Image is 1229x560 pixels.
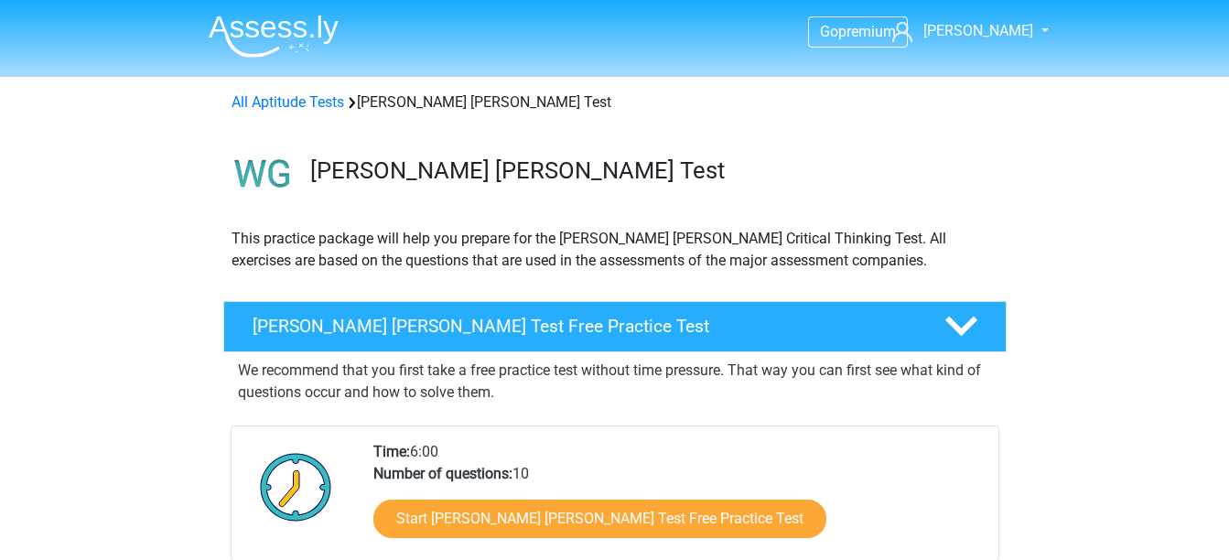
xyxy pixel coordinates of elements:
[373,465,512,482] b: Number of questions:
[373,500,826,538] a: Start [PERSON_NAME] [PERSON_NAME] Test Free Practice Test
[885,20,1035,42] a: [PERSON_NAME]
[838,23,896,40] span: premium
[820,23,838,40] span: Go
[253,316,915,337] h4: [PERSON_NAME] [PERSON_NAME] Test Free Practice Test
[232,228,998,272] p: This practice package will help you prepare for the [PERSON_NAME] [PERSON_NAME] Critical Thinking...
[224,135,302,213] img: watson glaser test
[209,15,339,58] img: Assessly
[809,19,907,44] a: Gopremium
[224,92,1006,113] div: [PERSON_NAME] [PERSON_NAME] Test
[310,156,992,185] h3: [PERSON_NAME] [PERSON_NAME] Test
[923,22,1033,39] span: [PERSON_NAME]
[232,93,344,111] a: All Aptitude Tests
[238,360,992,404] p: We recommend that you first take a free practice test without time pressure. That way you can fir...
[250,441,342,533] img: Clock
[373,443,410,460] b: Time:
[360,441,997,560] div: 6:00 10
[216,301,1014,352] a: [PERSON_NAME] [PERSON_NAME] Test Free Practice Test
